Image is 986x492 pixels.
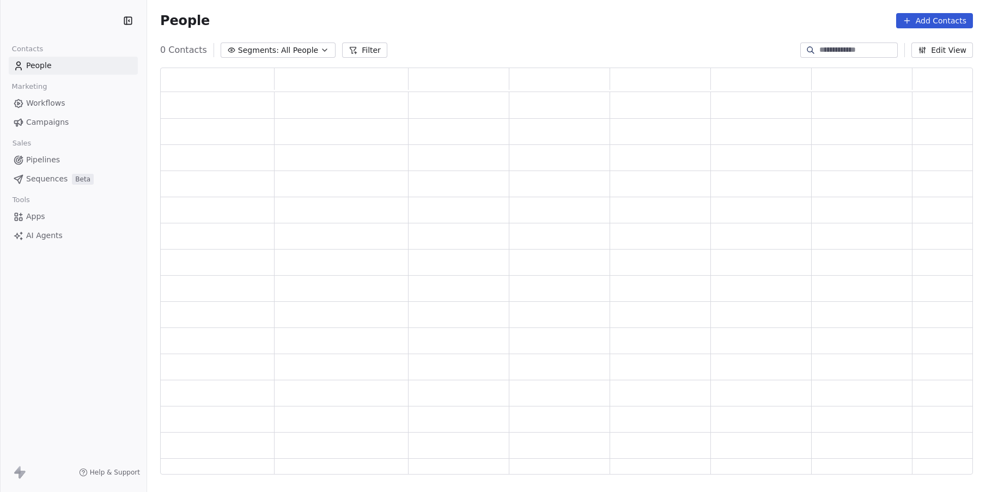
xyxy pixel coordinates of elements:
[26,98,65,109] span: Workflows
[8,135,36,151] span: Sales
[342,42,387,58] button: Filter
[26,173,68,185] span: Sequences
[281,45,318,56] span: All People
[9,113,138,131] a: Campaigns
[9,94,138,112] a: Workflows
[7,78,52,95] span: Marketing
[9,227,138,245] a: AI Agents
[72,174,94,185] span: Beta
[911,42,973,58] button: Edit View
[7,41,48,57] span: Contacts
[9,57,138,75] a: People
[26,211,45,222] span: Apps
[160,44,207,57] span: 0 Contacts
[26,230,63,241] span: AI Agents
[79,468,140,477] a: Help & Support
[9,170,138,188] a: SequencesBeta
[8,192,34,208] span: Tools
[9,151,138,169] a: Pipelines
[26,154,60,166] span: Pipelines
[896,13,973,28] button: Add Contacts
[238,45,279,56] span: Segments:
[9,208,138,226] a: Apps
[160,13,210,29] span: People
[26,117,69,128] span: Campaigns
[26,60,52,71] span: People
[90,468,140,477] span: Help & Support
